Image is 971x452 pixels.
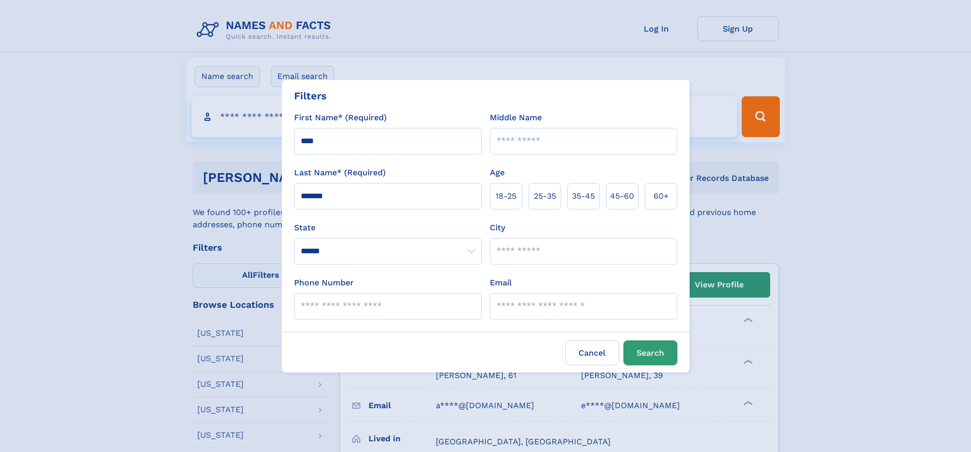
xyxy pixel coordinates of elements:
[294,112,387,124] label: First Name* (Required)
[534,190,556,202] span: 25‑35
[623,340,677,365] button: Search
[490,222,505,234] label: City
[610,190,634,202] span: 45‑60
[490,112,542,124] label: Middle Name
[294,222,482,234] label: State
[294,277,354,289] label: Phone Number
[490,277,512,289] label: Email
[653,190,669,202] span: 60+
[294,167,386,179] label: Last Name* (Required)
[294,88,327,103] div: Filters
[565,340,619,365] label: Cancel
[572,190,595,202] span: 35‑45
[495,190,516,202] span: 18‑25
[490,167,505,179] label: Age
